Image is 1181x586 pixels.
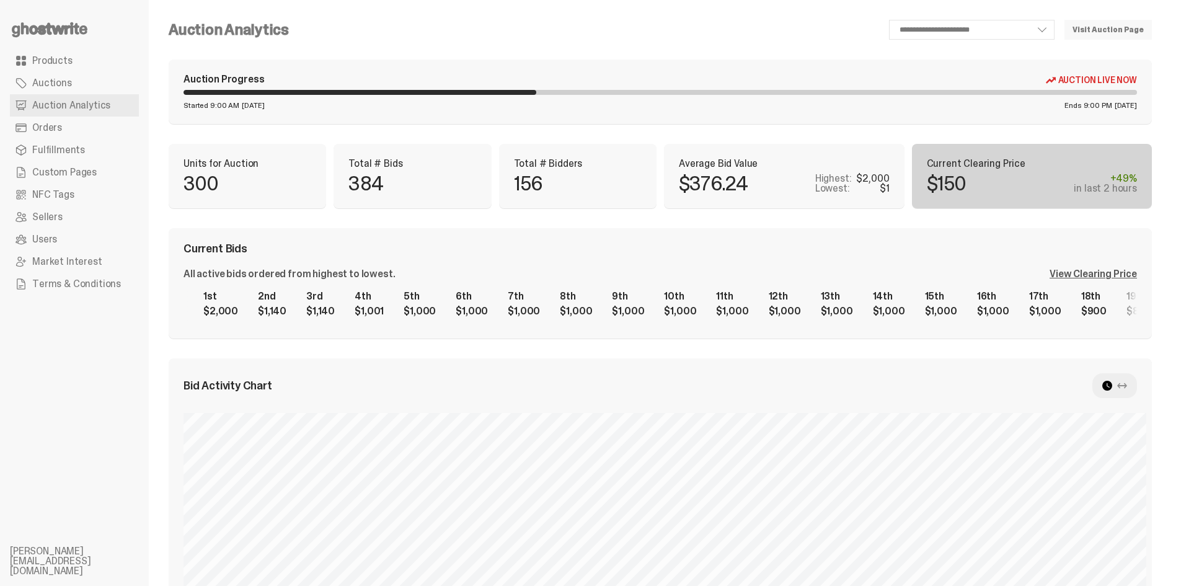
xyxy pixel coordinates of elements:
[1126,291,1151,301] div: 19th
[1081,306,1107,316] div: $900
[679,174,748,193] p: $376.24
[873,306,905,316] div: $1,000
[348,159,476,169] p: Total # Bids
[977,291,1009,301] div: 16th
[10,228,139,251] a: Users
[10,184,139,206] a: NFC Tags
[10,161,139,184] a: Custom Pages
[203,306,238,316] div: $2,000
[880,184,890,193] div: $1
[32,167,97,177] span: Custom Pages
[184,243,247,254] span: Current Bids
[1064,102,1112,109] span: Ends 9:00 PM
[184,269,395,279] div: All active bids ordered from highest to lowest.
[32,145,85,155] span: Fulfillments
[514,174,543,193] p: 156
[10,251,139,273] a: Market Interest
[10,50,139,72] a: Products
[456,306,488,316] div: $1,000
[508,291,540,301] div: 7th
[203,291,238,301] div: 1st
[821,291,853,301] div: 13th
[32,279,121,289] span: Terms & Conditions
[514,159,642,169] p: Total # Bidders
[404,291,436,301] div: 5th
[32,78,72,88] span: Auctions
[1058,75,1137,85] span: Auction Live Now
[925,306,957,316] div: $1,000
[664,306,696,316] div: $1,000
[306,291,335,301] div: 3rd
[1050,269,1137,279] div: View Clearing Price
[32,100,110,110] span: Auction Analytics
[873,291,905,301] div: 14th
[456,291,488,301] div: 6th
[1029,306,1061,316] div: $1,000
[258,291,286,301] div: 2nd
[1064,20,1152,40] a: Visit Auction Page
[769,291,801,301] div: 12th
[169,22,289,37] h4: Auction Analytics
[1029,291,1061,301] div: 17th
[184,380,272,391] span: Bid Activity Chart
[258,306,286,316] div: $1,140
[1074,174,1137,184] div: +49%
[821,306,853,316] div: $1,000
[1081,291,1107,301] div: 18th
[1126,306,1151,316] div: $860
[716,306,748,316] div: $1,000
[10,273,139,295] a: Terms & Conditions
[348,174,383,193] p: 384
[977,306,1009,316] div: $1,000
[32,190,74,200] span: NFC Tags
[927,159,1138,169] p: Current Clearing Price
[769,306,801,316] div: $1,000
[355,306,384,316] div: $1,001
[184,174,219,193] p: 300
[679,159,890,169] p: Average Bid Value
[32,257,102,267] span: Market Interest
[184,102,239,109] span: Started 9:00 AM
[10,206,139,228] a: Sellers
[10,117,139,139] a: Orders
[242,102,264,109] span: [DATE]
[508,306,540,316] div: $1,000
[10,139,139,161] a: Fulfillments
[612,291,644,301] div: 9th
[612,306,644,316] div: $1,000
[925,291,957,301] div: 15th
[355,291,384,301] div: 4th
[815,184,850,193] p: Lowest:
[32,234,57,244] span: Users
[856,174,889,184] div: $2,000
[404,306,436,316] div: $1,000
[184,159,311,169] p: Units for Auction
[664,291,696,301] div: 10th
[815,174,852,184] p: Highest:
[10,72,139,94] a: Auctions
[32,56,73,66] span: Products
[32,212,63,222] span: Sellers
[560,306,592,316] div: $1,000
[1115,102,1137,109] span: [DATE]
[10,546,159,576] li: [PERSON_NAME][EMAIL_ADDRESS][DOMAIN_NAME]
[306,306,335,316] div: $1,140
[1074,184,1137,193] div: in last 2 hours
[10,94,139,117] a: Auction Analytics
[716,291,748,301] div: 11th
[927,174,966,193] p: $150
[184,74,264,85] div: Auction Progress
[560,291,592,301] div: 8th
[32,123,62,133] span: Orders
